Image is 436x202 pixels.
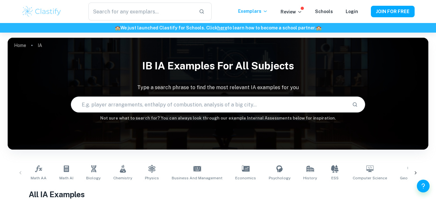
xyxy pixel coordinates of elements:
a: Login [346,9,358,14]
input: E.g. player arrangements, enthalpy of combustion, analysis of a big city... [71,96,347,113]
span: ESS [331,175,339,181]
span: Computer Science [353,175,387,181]
span: 🏫 [316,25,321,30]
p: Exemplars [238,8,268,15]
span: Chemistry [113,175,132,181]
h1: IB IA examples for all subjects [8,56,428,76]
span: Business and Management [172,175,222,181]
span: Biology [86,175,101,181]
h6: Not sure what to search for? You can always look through our example Internal Assessments below f... [8,115,428,121]
a: here [217,25,227,30]
button: JOIN FOR FREE [371,6,415,17]
h1: All IA Examples [29,189,407,200]
span: Physics [145,175,159,181]
span: Math AI [59,175,73,181]
a: Home [14,41,26,50]
span: History [303,175,317,181]
input: Search for any exemplars... [88,3,194,20]
span: Math AA [31,175,47,181]
span: Psychology [269,175,290,181]
p: Review [281,8,302,15]
p: Type a search phrase to find the most relevant IA examples for you [8,84,428,91]
a: Schools [315,9,333,14]
h6: We just launched Clastify for Schools. Click to learn how to become a school partner. [1,24,435,31]
span: Economics [235,175,256,181]
button: Help and Feedback [417,180,430,192]
p: IA [38,42,42,49]
button: Search [350,99,360,110]
span: Geography [400,175,421,181]
span: 🏫 [115,25,120,30]
img: Clastify logo [21,5,62,18]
